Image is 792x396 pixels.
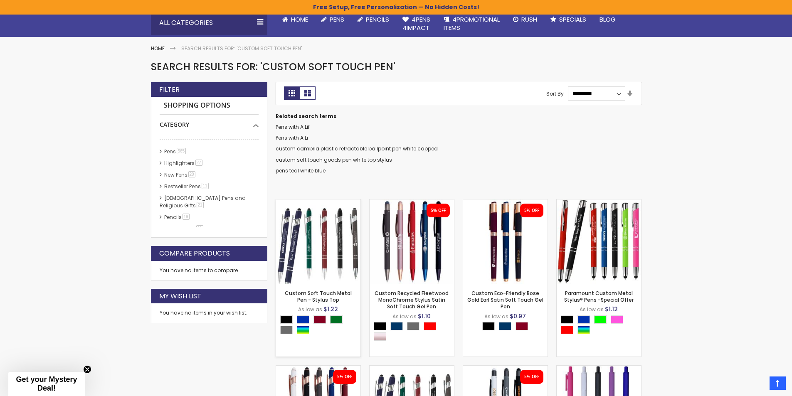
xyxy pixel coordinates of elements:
span: Blog [600,15,616,24]
div: Red [561,326,573,334]
span: $0.97 [510,312,526,320]
strong: Filter [159,85,180,94]
div: Grey [407,322,419,330]
div: 5% OFF [524,374,539,380]
a: Top [770,376,786,390]
a: Pencils [351,10,396,29]
span: Specials [559,15,586,24]
strong: My Wish List [159,292,201,301]
span: 4Pens 4impact [402,15,430,32]
span: Pencils [366,15,389,24]
span: Get your Mystery Deal! [16,375,77,392]
a: hp-featured11 [162,225,206,232]
a: 4PROMOTIONALITEMS [437,10,506,37]
a: [DEMOGRAPHIC_DATA] Pens and Religious Gifts21 [160,194,246,209]
span: As low as [298,306,322,313]
button: Close teaser [83,365,91,374]
img: Custom Soft Touch Metal Pen - Stylus Top [276,199,360,284]
a: Pens with A Lif [276,123,310,130]
div: Assorted [297,326,309,334]
a: Custom Eco-Friendly Rose Gold Earl Satin Soft Touch Gel Pen [463,199,548,206]
span: $1.10 [418,312,431,320]
a: Specials [544,10,593,29]
div: Burgundy [516,322,528,330]
a: New Pens20 [162,171,198,178]
a: Blog [593,10,622,29]
div: Select A Color [561,315,641,336]
div: Select A Color [374,322,454,343]
div: Select A Color [280,315,360,336]
label: Sort By [546,90,564,97]
a: Home [151,45,165,52]
span: Rush [521,15,537,24]
a: custom cambria plastic retractable ballpoint pen white capped [276,145,438,152]
div: 5% OFF [337,374,352,380]
div: Green [330,315,343,324]
a: Promo Soft-Touch Rubberized Gel Click-Action Pen [557,365,641,372]
a: Pencils19 [162,214,192,221]
a: Custom Lexi Rose Gold Stylus Soft Touch Recycled Aluminum Pen [276,365,360,372]
img: Custom Eco-Friendly Rose Gold Earl Satin Soft Touch Gel Pen [463,199,548,284]
div: Black [482,322,495,330]
a: Rush [506,10,544,29]
span: 565 [177,148,186,154]
a: Bestseller Pens11 [162,183,212,190]
a: Custom Soft Touch® Metal Pens with Stylus - Special Offer [370,365,454,372]
img: Custom Recycled Fleetwood MonoChrome Stylus Satin Soft Touch Gel Pen [370,199,454,284]
a: Custom Recycled Fleetwood MonoChrome Stylus Satin Soft Touch Gel Pen [370,199,454,206]
div: Black [561,315,573,324]
div: Navy Blue [499,322,511,330]
strong: Grid [284,86,300,100]
span: As low as [392,313,417,320]
div: All Categories [151,10,267,35]
div: 5% OFF [524,208,539,214]
a: custom soft touch goods pen white top stylus [276,156,392,163]
a: Custom Eco-Friendly Rose Gold Earl Satin Soft Touch Gel Pen [467,290,543,310]
a: Custom Recycled Fleetwood Stylus Satin Soft Touch Gel Click Pen [463,365,548,372]
span: 19 [183,214,190,220]
span: Home [291,15,308,24]
span: Pens [330,15,344,24]
span: 20 [188,171,195,177]
a: Pens with A Li [276,134,308,141]
span: $1.22 [323,305,338,313]
a: Pens [315,10,351,29]
div: Burgundy [313,315,326,324]
div: Grey [280,326,293,334]
a: Paramount Custom Metal Stylus® Pens -Special Offer [564,290,634,303]
div: Assorted [577,326,590,334]
a: Home [276,10,315,29]
div: Blue [297,315,309,324]
img: Paramount Custom Metal Stylus® Pens -Special Offer [557,199,641,284]
strong: Shopping Options [160,97,259,115]
div: Get your Mystery Deal!Close teaser [8,372,85,396]
a: 4Pens4impact [396,10,437,37]
a: Paramount Custom Metal Stylus® Pens -Special Offer [557,199,641,206]
div: You have no items to compare. [151,261,267,280]
strong: Search results for: 'custom soft touch pen' [181,45,302,52]
div: Black [280,315,293,324]
a: Custom Recycled Fleetwood MonoChrome Stylus Satin Soft Touch Gel Pen [375,290,449,310]
strong: Compare Products [159,249,230,258]
div: Select A Color [482,322,532,332]
div: Pink [611,315,623,324]
div: Rose Gold [374,332,386,341]
div: Lime Green [594,315,607,324]
div: You have no items in your wish list. [160,310,259,316]
span: 27 [195,160,202,166]
dt: Related search terms [276,113,641,120]
span: 11 [202,183,209,189]
div: Black [374,322,386,330]
div: Red [424,322,436,330]
span: $1.12 [605,305,618,313]
a: Highlighters27 [162,160,205,167]
span: As low as [580,306,604,313]
span: 21 [197,202,204,208]
a: Custom Soft Touch Metal Pen - Stylus Top [285,290,352,303]
div: Navy Blue [390,322,403,330]
div: Blue [577,315,590,324]
a: Pens565 [162,148,189,155]
a: Custom Soft Touch Metal Pen - Stylus Top [276,199,360,206]
a: pens teal white blue [276,167,326,174]
span: Search results for: 'custom soft touch pen' [151,60,395,74]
